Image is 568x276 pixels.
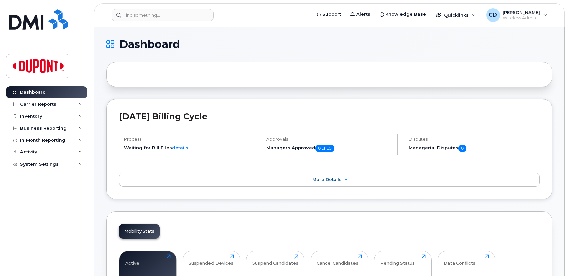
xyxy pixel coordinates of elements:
div: Pending Status [380,254,415,266]
h4: Disputes [409,137,540,142]
h5: Managerial Disputes [409,145,540,152]
h4: Approvals [266,137,391,142]
span: More Details [312,177,342,182]
div: Suspend Candidates [252,254,298,266]
div: Suspended Devices [189,254,233,266]
h2: [DATE] Billing Cycle [119,111,540,122]
div: Active [125,254,139,266]
h4: Process [124,137,249,142]
span: Dashboard [119,39,180,49]
div: Cancel Candidates [317,254,358,266]
span: 0 of 15 [315,145,334,152]
h5: Managers Approved [266,145,391,152]
span: 0 [458,145,466,152]
a: details [172,145,188,150]
div: Data Conflicts [444,254,475,266]
li: Waiting for Bill Files [124,145,249,151]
